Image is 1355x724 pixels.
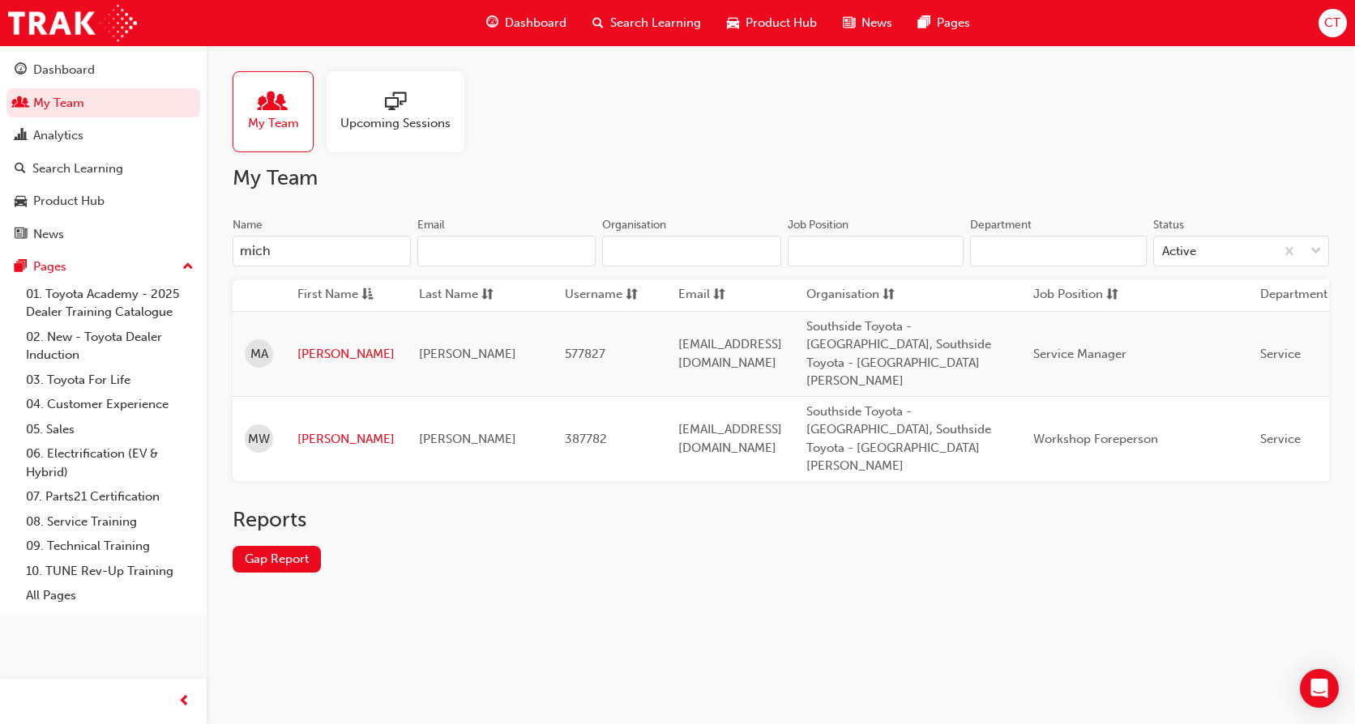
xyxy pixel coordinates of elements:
[233,71,327,152] a: My Team
[713,285,725,305] span: sorting-icon
[1260,347,1301,361] span: Service
[297,285,358,305] span: First Name
[250,345,268,364] span: MA
[15,162,26,177] span: search-icon
[1033,432,1158,446] span: Workshop Foreperson
[1033,347,1126,361] span: Service Manager
[419,432,516,446] span: [PERSON_NAME]
[565,432,607,446] span: 387782
[33,258,66,276] div: Pages
[19,282,200,325] a: 01. Toyota Academy - 2025 Dealer Training Catalogue
[15,63,27,78] span: guage-icon
[6,219,200,249] a: News
[806,404,991,474] span: Southside Toyota - [GEOGRAPHIC_DATA], Southside Toyota - [GEOGRAPHIC_DATA][PERSON_NAME]
[678,337,782,370] span: [EMAIL_ADDRESS][DOMAIN_NAME]
[1153,217,1184,233] div: Status
[806,285,895,305] button: Organisationsorting-icon
[233,165,1329,191] h2: My Team
[918,13,930,33] span: pages-icon
[883,285,895,305] span: sorting-icon
[565,285,622,305] span: Username
[1106,285,1118,305] span: sorting-icon
[905,6,983,40] a: pages-iconPages
[15,129,27,143] span: chart-icon
[626,285,638,305] span: sorting-icon
[182,257,194,278] span: up-icon
[602,217,666,233] div: Organisation
[19,325,200,368] a: 02. New - Toyota Dealer Induction
[6,52,200,252] button: DashboardMy TeamAnalyticsSearch LearningProduct HubNews
[1310,241,1322,262] span: down-icon
[297,430,395,449] a: [PERSON_NAME]
[602,236,780,266] input: Organisation
[33,192,105,211] div: Product Hub
[19,583,200,608] a: All Pages
[727,13,739,33] span: car-icon
[1319,9,1347,37] button: CT
[1300,669,1339,708] div: Open Intercom Messenger
[6,154,200,184] a: Search Learning
[1033,285,1103,305] span: Job Position
[678,285,710,305] span: Email
[19,534,200,559] a: 09. Technical Training
[6,55,200,85] a: Dashboard
[1324,14,1340,32] span: CT
[1033,285,1122,305] button: Job Positionsorting-icon
[861,14,892,32] span: News
[937,14,970,32] span: Pages
[19,559,200,584] a: 10. TUNE Rev-Up Training
[6,121,200,151] a: Analytics
[19,417,200,442] a: 05. Sales
[6,88,200,118] a: My Team
[15,96,27,111] span: people-icon
[419,285,478,305] span: Last Name
[473,6,579,40] a: guage-iconDashboard
[233,217,263,233] div: Name
[970,236,1147,266] input: Department
[8,5,137,41] img: Trak
[1260,432,1301,446] span: Service
[565,347,605,361] span: 577827
[33,61,95,79] div: Dashboard
[15,260,27,275] span: pages-icon
[678,422,782,455] span: [EMAIL_ADDRESS][DOMAIN_NAME]
[33,225,64,244] div: News
[746,14,817,32] span: Product Hub
[19,509,200,534] a: 08. Service Training
[15,228,27,242] span: news-icon
[678,285,767,305] button: Emailsorting-icon
[419,285,508,305] button: Last Namesorting-icon
[565,285,654,305] button: Usernamesorting-icon
[806,285,879,305] span: Organisation
[419,347,516,361] span: [PERSON_NAME]
[327,71,477,152] a: Upcoming Sessions
[505,14,566,32] span: Dashboard
[806,319,991,389] span: Southside Toyota - [GEOGRAPHIC_DATA], Southside Toyota - [GEOGRAPHIC_DATA][PERSON_NAME]
[297,285,387,305] button: First Nameasc-icon
[788,217,848,233] div: Job Position
[592,13,604,33] span: search-icon
[417,236,596,266] input: Email
[830,6,905,40] a: news-iconNews
[178,692,190,712] span: prev-icon
[1162,242,1196,261] div: Active
[19,392,200,417] a: 04. Customer Experience
[1260,285,1327,305] span: Department
[486,13,498,33] span: guage-icon
[233,236,411,266] input: Name
[610,14,701,32] span: Search Learning
[6,252,200,282] button: Pages
[417,217,445,233] div: Email
[248,114,299,133] span: My Team
[788,236,964,266] input: Job Position
[297,345,395,364] a: [PERSON_NAME]
[233,507,1329,533] h2: Reports
[19,368,200,393] a: 03. Toyota For Life
[248,430,270,449] span: MW
[970,217,1032,233] div: Department
[843,13,855,33] span: news-icon
[233,546,321,573] a: Gap Report
[1260,285,1349,305] button: Departmentsorting-icon
[15,194,27,209] span: car-icon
